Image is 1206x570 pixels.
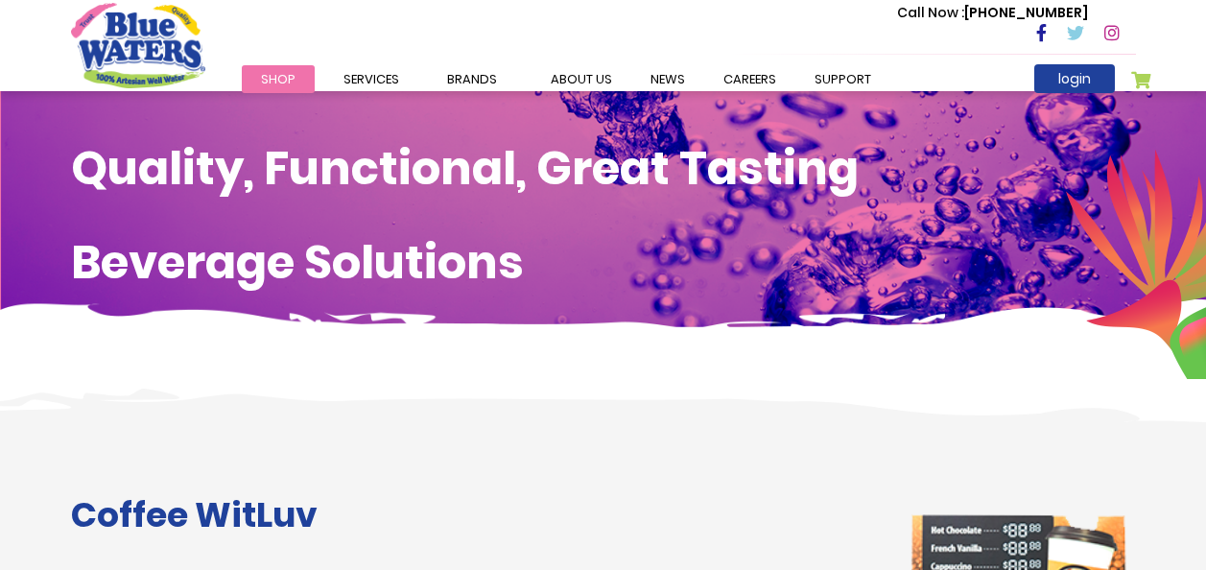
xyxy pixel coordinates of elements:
[343,70,399,88] span: Services
[897,3,1088,23] p: [PHONE_NUMBER]
[71,3,205,87] a: store logo
[897,3,964,22] span: Call Now :
[1034,64,1115,93] a: login
[71,494,863,535] h1: Coffee WitLuv
[532,65,631,93] a: about us
[631,65,704,93] a: News
[704,65,795,93] a: careers
[261,70,296,88] span: Shop
[795,65,890,93] a: support
[71,141,1136,197] h1: Quality, Functional, Great Tasting
[71,235,1136,291] h1: Beverage Solutions
[447,70,497,88] span: Brands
